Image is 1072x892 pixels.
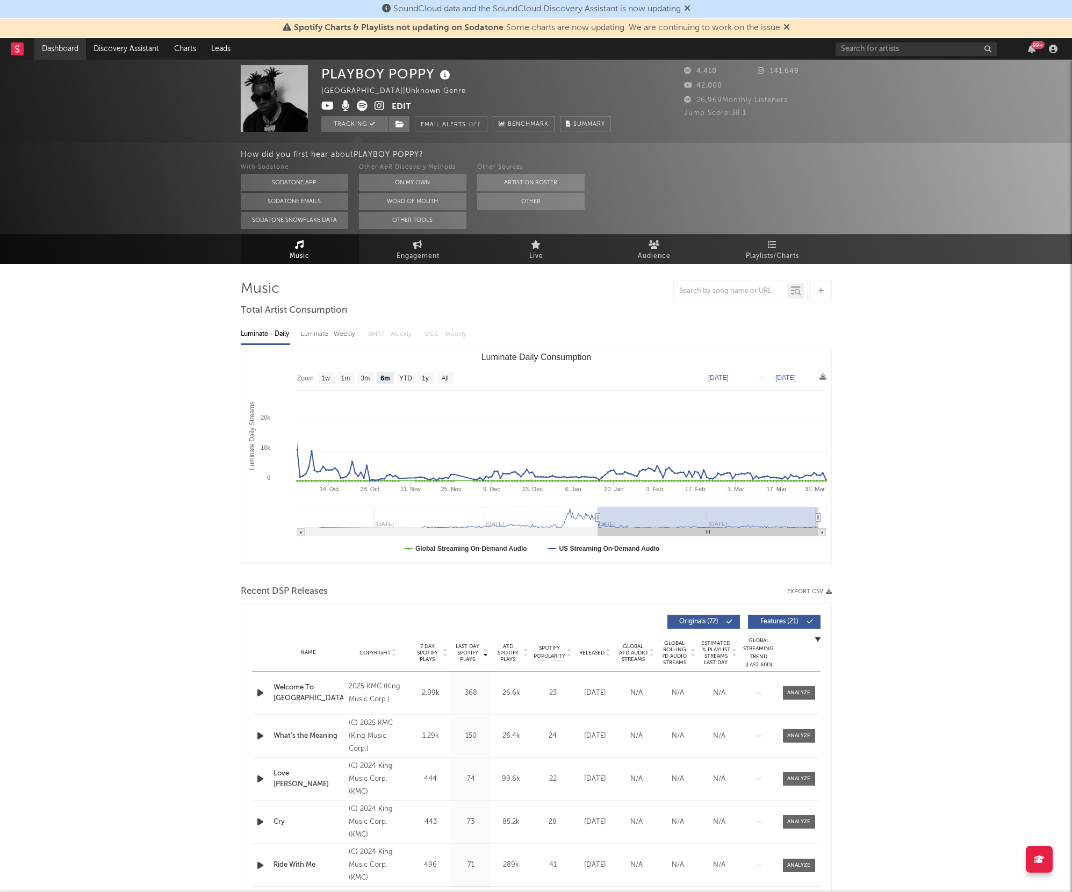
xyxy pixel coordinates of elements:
[701,731,737,742] div: N/A
[674,287,787,296] input: Search by song name or URL
[392,100,411,114] button: Edit
[204,38,238,60] a: Leads
[454,774,488,785] div: 74
[359,650,391,656] span: Copyright
[701,774,737,785] div: N/A
[766,486,787,492] text: 17. Mar
[248,401,255,470] text: Luminate Daily Streams
[618,774,654,785] div: N/A
[618,731,654,742] div: N/A
[399,375,412,382] text: YTD
[660,817,696,828] div: N/A
[413,731,448,742] div: 1.29k
[274,649,344,657] div: Name
[684,82,722,89] span: 42,000
[577,774,613,785] div: [DATE]
[701,817,737,828] div: N/A
[481,353,591,362] text: Luminate Daily Consumption
[469,122,481,128] em: Off
[413,860,448,871] div: 496
[413,643,442,663] span: 7 Day Spotify Plays
[294,24,780,32] span: : Some charts are now updating. We are continuing to work on the issue
[522,486,542,492] text: 23. Dec
[349,846,407,884] div: (C) 2024 King Music Corp. (KMC)
[618,817,654,828] div: N/A
[618,643,648,663] span: Global ATD Audio Streams
[359,174,466,191] button: On My Own
[413,774,448,785] div: 444
[359,193,466,210] button: Word Of Mouth
[560,116,611,132] button: Summary
[577,688,613,699] div: [DATE]
[454,688,488,699] div: 368
[684,97,788,104] span: 26,969 Monthly Listeners
[534,774,572,785] div: 22
[454,731,488,742] div: 150
[321,116,388,132] button: Tracking
[241,161,348,174] div: With Sodatone
[494,774,529,785] div: 99.6k
[748,615,821,629] button: Features(21)
[319,486,338,492] text: 14. Oct
[294,24,503,32] span: Spotify Charts & Playlists not updating on Sodatone
[274,860,344,871] a: Ride With Me
[261,444,270,451] text: 10k
[167,38,204,60] a: Charts
[274,817,344,828] div: Cry
[534,731,572,742] div: 24
[783,24,790,32] span: Dismiss
[321,85,478,98] div: [GEOGRAPHIC_DATA] | Unknown Genre
[477,234,595,264] a: Live
[241,325,290,343] div: Luminate - Daily
[727,486,744,492] text: 3. Mar
[660,774,696,785] div: N/A
[529,250,543,263] span: Live
[349,680,407,706] div: 2025 KMC (King Music Corp.)
[34,38,86,60] a: Dashboard
[441,486,461,492] text: 25. Nov
[477,174,585,191] button: Artist on Roster
[685,486,705,492] text: 17. Feb
[534,860,572,871] div: 41
[493,116,555,132] a: Benchmark
[441,375,448,382] text: All
[241,585,328,598] span: Recent DSP Releases
[660,688,696,699] div: N/A
[646,486,663,492] text: 3. Feb
[1031,41,1045,49] div: 99 +
[349,717,407,756] div: (C) 2025 KMC (King Music Corp.)
[1028,45,1035,53] button: 99+
[349,803,407,841] div: (C) 2024 King Music Corp. (KMC)
[494,731,529,742] div: 26.4k
[755,618,804,625] span: Features ( 21 )
[454,817,488,828] div: 73
[415,545,527,552] text: Global Streaming On-Demand Audio
[274,768,344,789] a: Love [PERSON_NAME]
[359,161,466,174] div: Other A&R Discovery Methods
[477,161,585,174] div: Other Sources
[787,588,832,595] button: Export CSV
[534,688,572,699] div: 23
[494,817,529,828] div: 85.2k
[297,375,314,382] text: Zoom
[714,234,832,264] a: Playlists/Charts
[241,304,347,317] span: Total Artist Consumption
[804,486,825,492] text: 31. Mar
[359,234,477,264] a: Engagement
[684,68,717,75] span: 4,410
[743,637,775,669] div: Global Streaming Trend (Last 60D)
[290,250,310,263] span: Music
[674,618,724,625] span: Originals ( 72 )
[483,486,500,492] text: 9. Dec
[595,234,714,264] a: Audience
[577,860,613,871] div: [DATE]
[321,375,330,382] text: 1w
[701,860,737,871] div: N/A
[380,375,390,382] text: 6m
[361,375,370,382] text: 3m
[241,193,348,210] button: Sodatone Emails
[708,374,729,382] text: [DATE]
[241,348,831,563] svg: Luminate Daily Consumption
[274,682,344,703] div: Welcome To [GEOGRAPHIC_DATA]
